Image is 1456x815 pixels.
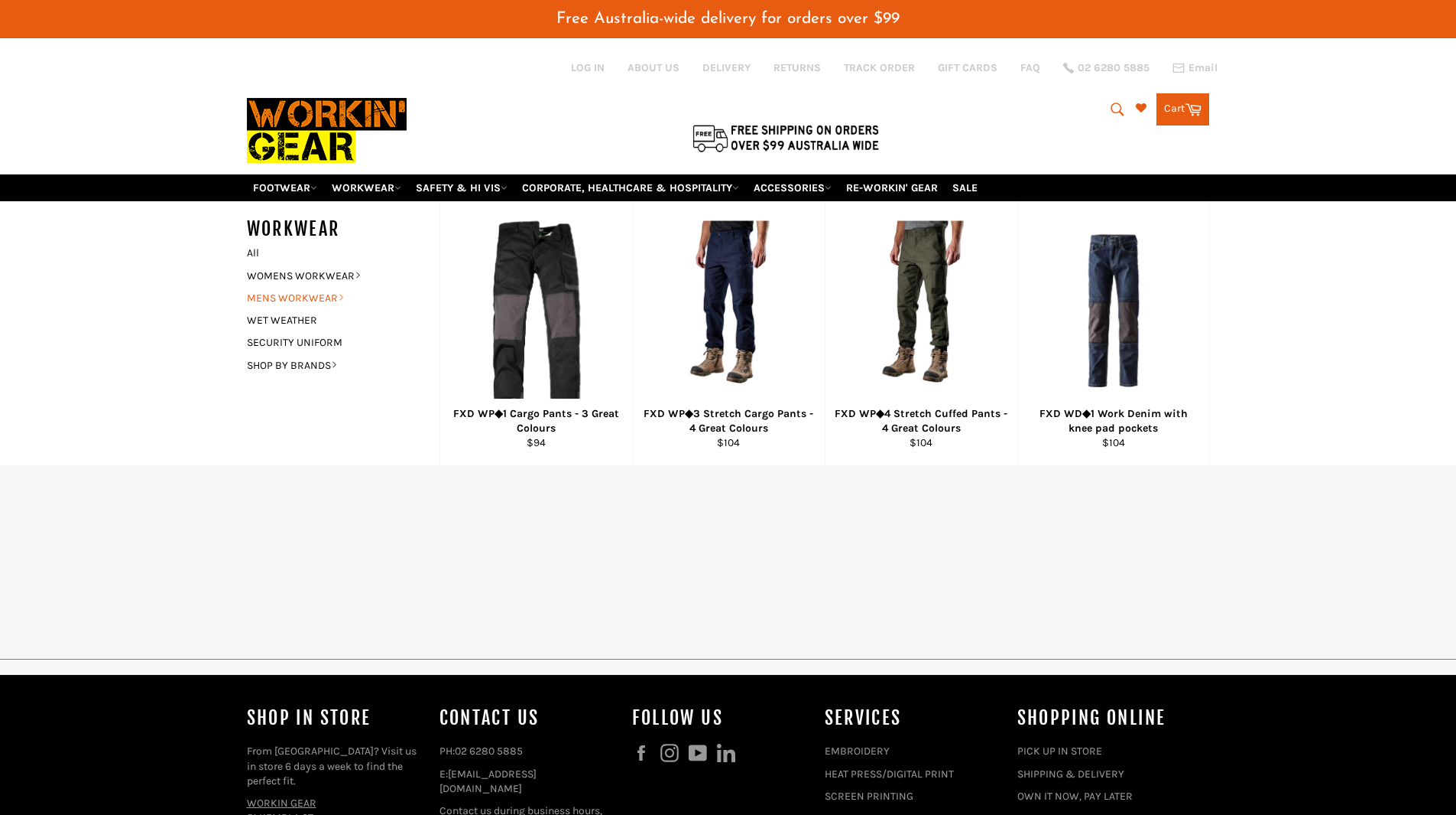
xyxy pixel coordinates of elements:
img: FXD WD◆1 Work Denim with knee pad pockets - Workin' Gear [1037,234,1190,387]
h4: services [825,706,1002,731]
a: ABOUT US [627,60,679,75]
div: $104 [835,435,1007,450]
h4: Shop In Store [247,706,424,731]
a: PICK UP IN STORE [1017,745,1102,758]
a: WOMENS WORKWEAR [239,265,424,287]
a: Email [1172,62,1218,74]
a: RE-WORKIN' GEAR [840,174,944,201]
a: FXD WP◆3 Stretch Cargo Pants - 4 Great Colours - Workin' Gear FXD WP◆3 Stretch Cargo Pants - 4 Gr... [632,201,825,465]
a: RETURNS [773,60,821,75]
h4: Follow us [632,706,809,731]
div: $104 [1027,435,1199,450]
a: SHIPPING & DELIVERY [1017,768,1124,781]
h5: WORKWEAR [247,217,439,242]
p: PH: [439,744,617,758]
p: From [GEOGRAPHIC_DATA]? Visit us in store 6 days a week to find the perfect fit. [247,744,424,788]
a: CORPORATE, HEALTHCARE & HOSPITALITY [516,174,745,201]
a: HEAT PRESS/DIGITAL PRINT [825,768,954,781]
a: [EMAIL_ADDRESS][DOMAIN_NAME] [439,768,537,795]
div: FXD WD◆1 Work Denim with knee pad pockets [1027,406,1199,436]
img: FXD WP◆4 Stretch Cuffed Pants - 4 Great Colours - Workin' Gear [861,220,981,400]
img: FXD WP◆1 Cargo Pants - 4 Great Colours - Workin' Gear [488,220,584,400]
div: $104 [642,435,815,450]
img: FXD WP◆3 Stretch Cargo Pants - 4 Great Colours - Workin' Gear [669,220,789,400]
a: TRACK ORDER [844,60,915,75]
a: All [239,242,439,264]
h4: SHOPPING ONLINE [1017,706,1195,731]
a: FOOTWEAR [247,174,323,201]
a: SCREEN PRINTING [825,790,913,803]
a: SHOP BY BRANDS [239,354,424,377]
div: FXD WP◆1 Cargo Pants - 3 Great Colours [449,406,622,436]
a: SECURITY UNIFORM [239,331,424,354]
a: GIFT CARDS [938,60,997,75]
a: WORKIN GEAR [247,797,316,810]
p: E: [439,767,617,797]
a: Log in [571,61,605,74]
a: WET WEATHER [239,309,424,331]
a: OWN IT NOW, PAY LATER [1017,790,1133,803]
a: 02 6280 5885 [455,745,523,758]
span: Free Australia-wide delivery for orders over $99 [556,11,900,27]
a: MENS WORKWEAR [239,287,424,309]
span: Email [1188,63,1218,73]
a: DELIVERY [702,60,751,75]
h4: Contact Us [439,706,617,731]
div: FXD WP◆3 Stretch Cargo Pants - 4 Great Colours [642,406,815,436]
a: FXD WD◆1 Work Denim with knee pad pockets - Workin' Gear FXD WD◆1 Work Denim with knee pad pocket... [1017,201,1210,465]
a: Cart [1156,93,1209,126]
a: FXD WP◆1 Cargo Pants - 4 Great Colours - Workin' Gear FXD WP◆1 Cargo Pants - 3 Great Colours $94 [439,201,632,465]
a: EMBROIDERY [825,745,890,758]
div: FXD WP◆4 Stretch Cuffed Pants - 4 Great Colours [835,406,1007,436]
a: ACCESSORIES [747,174,838,201]
a: FXD WP◆4 Stretch Cuffed Pants - 4 Great Colours - Workin' Gear FXD WP◆4 Stretch Cuffed Pants - 4 ... [825,201,1017,465]
a: SALE [946,174,984,201]
a: 02 6280 5885 [1063,63,1150,73]
span: 02 6280 5885 [1078,63,1150,73]
a: SAFETY & HI VIS [410,174,514,201]
img: Flat $9.95 shipping Australia wide [690,122,881,154]
img: Workin Gear leaders in Workwear, Safety Boots, PPE, Uniforms. Australia's No.1 in Workwear [247,87,407,174]
a: FAQ [1020,60,1040,75]
div: $94 [449,435,622,450]
a: WORKWEAR [326,174,407,201]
